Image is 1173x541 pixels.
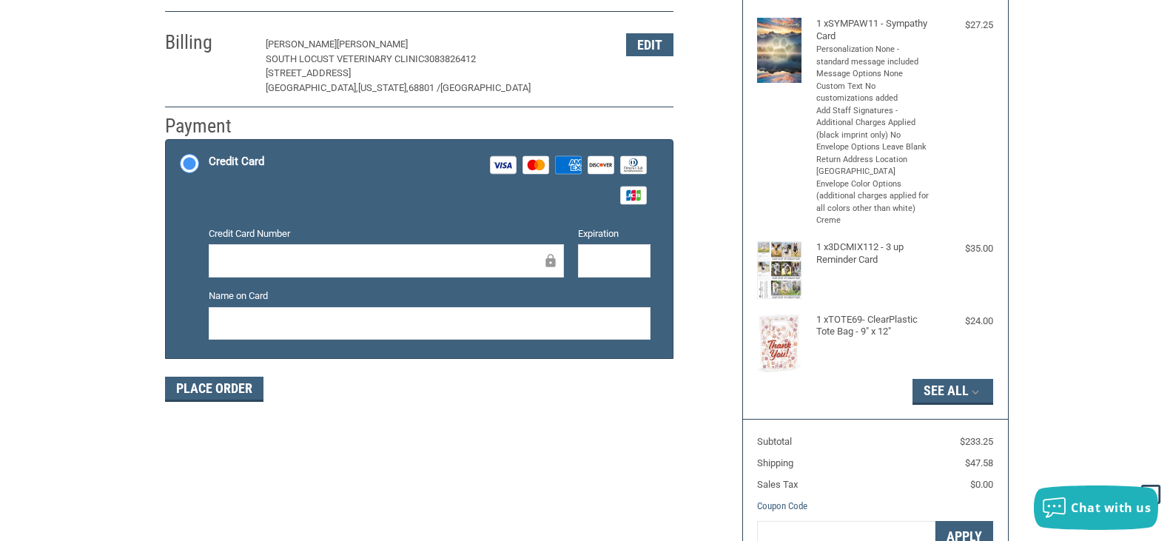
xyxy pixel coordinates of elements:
h2: Payment [165,114,252,138]
span: [STREET_ADDRESS] [266,67,351,78]
span: [PERSON_NAME] [337,38,408,50]
li: Envelope Color Options (additional charges applied for all colors other than white) Creme [816,178,931,227]
button: Place Order [165,377,263,402]
div: $35.00 [934,241,993,256]
span: $47.58 [965,457,993,468]
li: Personalization None - standard message included [816,44,931,68]
span: [GEOGRAPHIC_DATA] [440,82,531,93]
span: $0.00 [970,479,993,490]
li: Envelope Options Leave Blank [816,141,931,154]
span: $233.25 [960,436,993,447]
label: Expiration [578,226,651,241]
div: $24.00 [934,314,993,329]
span: [GEOGRAPHIC_DATA], [266,82,358,93]
span: Sales Tax [757,479,798,490]
h4: 1 x TOTE69- ClearPlastic Tote Bag - 9" x 12" [816,314,931,338]
li: Custom Text No customizations added [816,81,931,105]
span: 3083826412 [424,53,476,64]
span: [US_STATE], [358,82,409,93]
li: Return Address Location [GEOGRAPHIC_DATA] [816,154,931,178]
span: South Locust Veterinary Clinic [266,53,424,64]
label: Name on Card [209,289,651,303]
button: Chat with us [1034,485,1158,530]
div: Credit Card [209,149,264,174]
span: Shipping [757,457,793,468]
button: Edit [626,33,673,56]
span: [PERSON_NAME] [266,38,337,50]
h2: Billing [165,30,252,55]
h4: 1 x 3DCMIX112 - 3 up Reminder Card [816,241,931,266]
li: Add Staff Signatures - Additional Charges Applied (black imprint only) No [816,105,931,142]
div: $27.25 [934,18,993,33]
span: Chat with us [1071,500,1151,516]
span: 68801 / [409,82,440,93]
span: Subtotal [757,436,792,447]
button: See All [912,379,993,404]
a: Coupon Code [757,500,807,511]
h4: 1 x SYMPAW11 - Sympathy Card [816,18,931,42]
li: Message Options None [816,68,931,81]
label: Credit Card Number [209,226,564,241]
